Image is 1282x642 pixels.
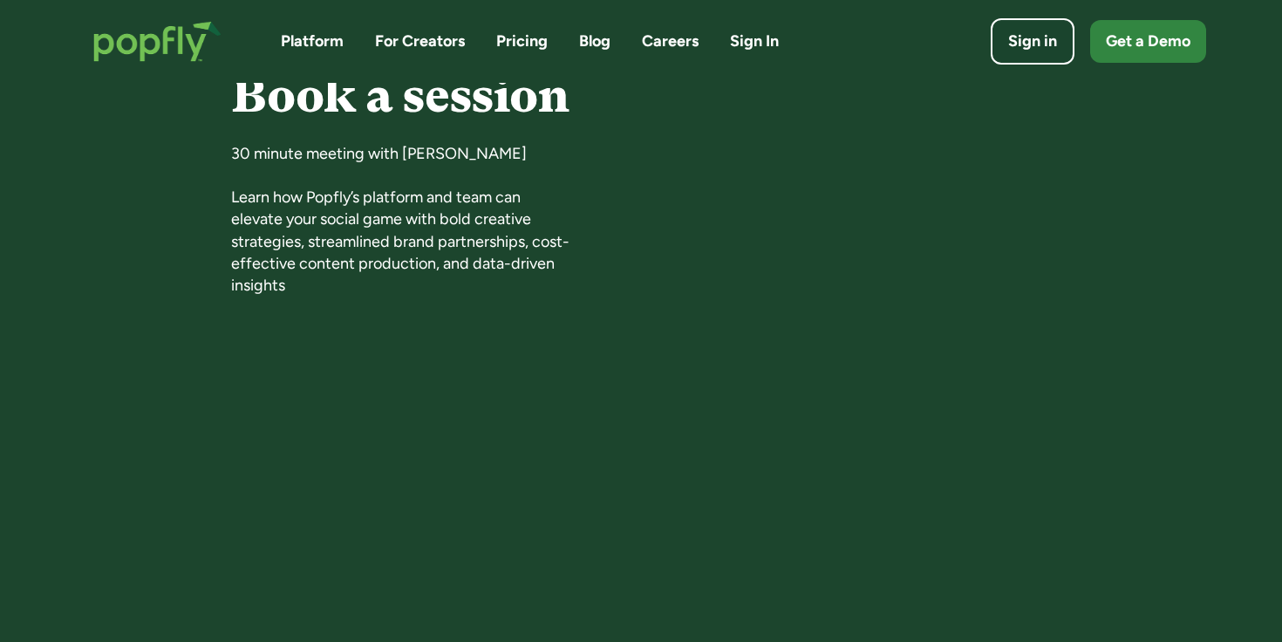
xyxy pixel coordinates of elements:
[231,143,575,297] div: 30 minute meeting with [PERSON_NAME] Learn how Popfly’s platform and team can elevate your social...
[991,18,1074,65] a: Sign in
[1008,31,1057,52] div: Sign in
[231,18,575,122] h1: Step 2 Book a session
[281,31,344,52] a: Platform
[1106,31,1190,52] div: Get a Demo
[579,31,610,52] a: Blog
[496,31,548,52] a: Pricing
[642,31,699,52] a: Careers
[76,3,239,79] a: home
[705,1,984,611] iframe: To enrich screen reader interactions, please activate Accessibility in Grammarly extension settings
[730,31,779,52] a: Sign In
[375,31,465,52] a: For Creators
[1090,20,1206,63] a: Get a Demo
